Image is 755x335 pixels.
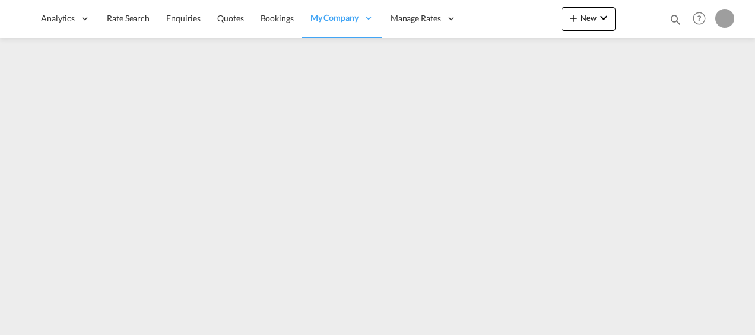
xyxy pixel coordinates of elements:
[107,13,150,23] span: Rate Search
[261,13,294,23] span: Bookings
[597,11,611,25] md-icon: icon-chevron-down
[669,13,682,26] md-icon: icon-magnify
[41,12,75,24] span: Analytics
[166,13,201,23] span: Enquiries
[310,12,359,24] span: My Company
[689,8,715,30] div: Help
[566,13,611,23] span: New
[391,12,441,24] span: Manage Rates
[689,8,709,29] span: Help
[217,13,243,23] span: Quotes
[562,7,616,31] button: icon-plus 400-fgNewicon-chevron-down
[566,11,580,25] md-icon: icon-plus 400-fg
[669,13,682,31] div: icon-magnify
